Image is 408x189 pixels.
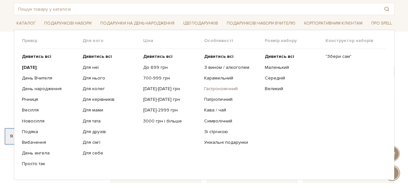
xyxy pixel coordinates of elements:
[265,86,321,92] a: Великий
[22,65,37,70] b: [DATE]
[14,18,38,28] a: Каталог
[204,107,260,113] a: Кава / чай
[22,129,78,135] a: Подяка
[325,38,386,44] span: Конструктор наборів
[22,75,78,81] a: День Вчителя
[143,118,199,124] a: 3000 грн і більше
[325,54,381,59] a: "Збери сам"
[83,97,138,102] a: Для керівників
[204,54,260,59] a: Дивитись всі
[22,150,78,156] a: День ангела
[204,54,233,59] b: Дивитись всі
[265,75,321,81] a: Середній
[265,65,321,70] a: Маленький
[83,75,138,81] a: Для нього
[204,38,264,44] span: Особливості
[302,18,365,28] a: Корпоративним клієнтам
[204,86,260,92] a: Гастрономічний
[22,107,78,113] a: Весілля
[22,140,78,145] a: Вибачення
[22,86,78,92] a: День народження
[22,54,78,59] a: Дивитись всі
[143,65,199,70] a: До 699 грн
[83,150,138,156] a: Для себе
[204,140,260,145] a: Унікальні подарунки
[83,140,138,145] a: Для сім'ї
[224,18,298,29] a: Подарункові набори Вчителю
[143,38,204,44] span: Ціна
[22,118,78,124] a: Новосілля
[143,54,199,59] a: Дивитись всі
[83,38,143,44] span: Для кого
[83,54,112,59] b: Дивитись всі
[379,3,394,15] button: Пошук товару у каталозі
[265,54,321,59] a: Дивитись всі
[83,65,138,70] a: Для неї
[204,75,260,81] a: Карамельний
[204,97,260,102] a: Патріотичний
[22,38,83,44] span: Привід
[204,129,260,135] a: Зі стрічкою
[22,65,78,70] a: [DATE]
[83,129,138,135] a: Для друзів
[143,107,199,113] a: [DATE]-2999 грн
[83,107,138,113] a: Для мами
[5,133,180,139] div: Я дозволяю [DOMAIN_NAME] використовувати
[22,97,78,102] a: Річниця
[22,161,78,167] a: Просто так
[143,54,173,59] b: Дивитись всі
[143,97,199,102] a: [DATE]-[DATE] грн
[265,38,325,44] span: Розмір набору
[14,30,394,180] div: Каталог
[143,86,199,92] a: [DATE]-[DATE] грн
[204,65,260,70] a: З вином / алкоголем
[368,18,394,28] a: Про Spell
[143,75,199,81] a: 700-999 грн
[22,54,51,59] b: Дивитись всі
[83,118,138,124] a: Для тата
[42,18,94,28] a: Подарункові набори
[14,3,379,15] input: Пошук товару у каталозі
[265,54,294,59] b: Дивитись всі
[83,54,138,59] a: Дивитись всі
[204,118,260,124] a: Символічний
[98,18,177,28] a: Подарунки на День народження
[83,86,138,92] a: Для колег
[181,18,221,28] a: Ідеї подарунків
